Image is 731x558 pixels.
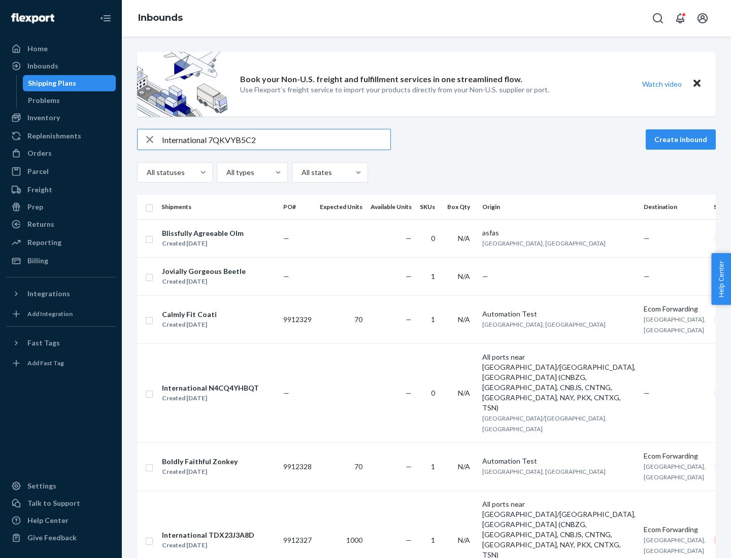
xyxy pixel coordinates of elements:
a: Help Center [6,512,116,529]
span: N/A [458,234,470,242]
th: Origin [478,195,640,219]
input: Search inbounds by name, destination, msku... [162,129,390,150]
span: [GEOGRAPHIC_DATA], [GEOGRAPHIC_DATA] [644,536,706,554]
div: Ecom Forwarding [644,304,706,314]
div: Automation Test [482,456,636,466]
input: All types [225,167,226,178]
th: Expected Units [316,195,367,219]
span: N/A [458,462,470,471]
a: Inbounds [6,58,116,74]
button: Close Navigation [95,8,116,28]
div: Ecom Forwarding [644,525,706,535]
span: — [644,389,650,397]
span: N/A [458,389,470,397]
span: — [283,389,289,397]
div: Jovially Gorgeous Beetle [162,266,246,276]
div: Ecom Forwarding [644,451,706,461]
span: 1 [431,462,435,471]
span: — [283,272,289,281]
span: — [644,272,650,281]
div: Replenishments [27,131,81,141]
button: Close [690,77,704,91]
a: Inbounds [138,12,183,23]
span: N/A [458,272,470,281]
a: Problems [23,92,116,109]
span: N/A [458,536,470,544]
div: Reporting [27,237,61,248]
a: Talk to Support [6,495,116,511]
th: SKUs [416,195,443,219]
div: Calmly Fit Coati [162,309,217,320]
a: Prep [6,199,116,215]
img: Flexport logo [11,13,54,23]
button: Open Search Box [648,8,668,28]
div: Created [DATE] [162,276,246,287]
div: Boldly Faithful Zonkey [162,457,238,467]
th: Destination [640,195,710,219]
div: Created [DATE] [162,238,244,249]
span: 1 [431,272,435,281]
div: Give Feedback [27,533,77,543]
span: 1000 [346,536,362,544]
input: All statuses [146,167,147,178]
p: Book your Non-U.S. freight and fulfillment services in one streamlined flow. [240,74,522,85]
th: Shipments [157,195,279,219]
span: [GEOGRAPHIC_DATA]/[GEOGRAPHIC_DATA], [GEOGRAPHIC_DATA] [482,414,607,433]
span: 1 [431,315,435,324]
th: Available Units [367,195,416,219]
a: Settings [6,478,116,494]
div: Shipping Plans [28,78,76,88]
a: Freight [6,182,116,198]
div: Blissfully Agreeable Olm [162,228,244,238]
span: — [406,234,412,242]
input: All states [301,167,302,178]
button: Open notifications [670,8,690,28]
span: — [406,315,412,324]
a: Home [6,41,116,57]
button: Integrations [6,286,116,302]
div: Prep [27,202,43,212]
button: Watch video [636,77,688,91]
a: Add Fast Tag [6,355,116,371]
div: Add Fast Tag [27,359,64,367]
div: Orders [27,148,52,158]
span: — [406,272,412,281]
td: 9912329 [279,295,316,343]
button: Help Center [711,253,731,305]
span: 70 [354,315,362,324]
th: PO# [279,195,316,219]
div: Created [DATE] [162,320,217,330]
span: [GEOGRAPHIC_DATA], [GEOGRAPHIC_DATA] [644,463,706,481]
div: Help Center [27,515,69,526]
span: [GEOGRAPHIC_DATA], [GEOGRAPHIC_DATA] [644,316,706,334]
div: Automation Test [482,309,636,319]
a: Shipping Plans [23,75,116,91]
div: Returns [27,219,54,229]
span: 0 [431,389,435,397]
span: — [482,272,488,281]
span: [GEOGRAPHIC_DATA], [GEOGRAPHIC_DATA] [482,468,606,475]
td: 9912328 [279,442,316,491]
a: Reporting [6,234,116,251]
div: Integrations [27,289,70,299]
div: Talk to Support [27,498,80,508]
button: Create inbound [646,129,716,150]
div: Parcel [27,166,49,177]
span: 70 [354,462,362,471]
div: International N4CQ4YHBQT [162,383,259,393]
div: Billing [27,256,48,266]
div: Created [DATE] [162,393,259,403]
div: Add Integration [27,309,73,318]
div: Created [DATE] [162,467,238,477]
span: — [406,536,412,544]
div: asfas [482,228,636,238]
button: Give Feedback [6,530,116,546]
button: Fast Tags [6,335,116,351]
div: Fast Tags [27,338,60,348]
span: N/A [458,315,470,324]
div: Inbounds [27,61,58,71]
div: Created [DATE] [162,540,254,550]
ol: breadcrumbs [130,4,191,33]
span: — [644,234,650,242]
span: — [283,234,289,242]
